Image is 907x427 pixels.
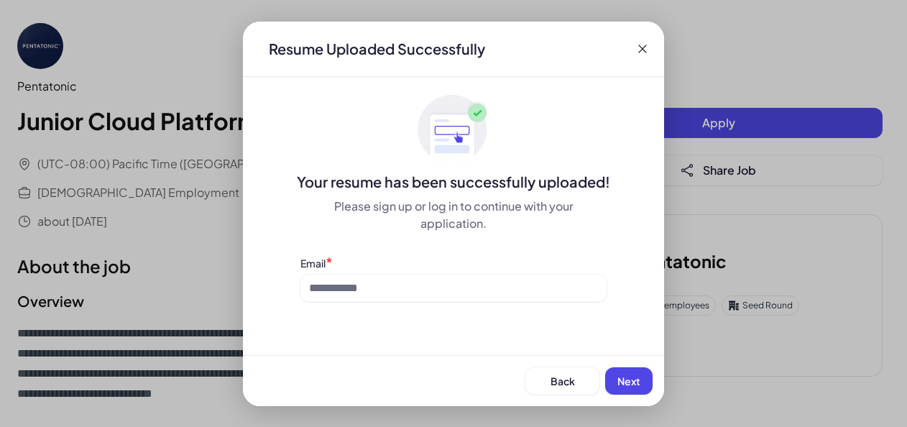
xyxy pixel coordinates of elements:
[551,375,575,387] span: Back
[243,172,664,192] div: Your resume has been successfully uploaded!
[605,367,653,395] button: Next
[257,39,497,59] div: Resume Uploaded Successfully
[617,375,640,387] span: Next
[300,198,607,232] div: Please sign up or log in to continue with your application.
[525,367,599,395] button: Back
[418,94,489,166] img: ApplyedMaskGroup3.svg
[300,257,326,270] label: Email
